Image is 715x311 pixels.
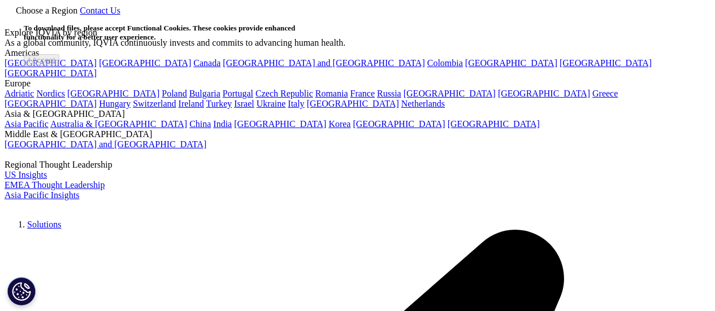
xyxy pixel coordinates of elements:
a: Korea [328,119,350,129]
a: Ukraine [257,99,286,108]
a: [GEOGRAPHIC_DATA] [404,89,496,98]
a: Asia Pacific Insights [5,190,79,200]
span: Choose a Region [16,6,77,15]
a: Portugal [223,89,253,98]
a: Greece [592,89,618,98]
div: Middle East & [GEOGRAPHIC_DATA] [5,129,710,139]
a: Poland [162,89,187,98]
a: [GEOGRAPHIC_DATA] [498,89,590,98]
a: [GEOGRAPHIC_DATA] [353,119,445,129]
a: Nordics [36,89,65,98]
a: [GEOGRAPHIC_DATA] [67,89,159,98]
div: Regional Thought Leadership [5,160,710,170]
a: [GEOGRAPHIC_DATA] and [GEOGRAPHIC_DATA] [223,58,424,68]
a: Ireland [179,99,204,108]
a: Turkey [206,99,232,108]
a: Italy [288,99,304,108]
a: [GEOGRAPHIC_DATA] [448,119,540,129]
a: Bulgaria [189,89,220,98]
a: [GEOGRAPHIC_DATA] [307,99,399,108]
a: Hungary [99,99,131,108]
a: [GEOGRAPHIC_DATA] and [GEOGRAPHIC_DATA] [5,139,206,149]
a: Contact Us [80,6,120,15]
a: [GEOGRAPHIC_DATA] [465,58,557,68]
a: France [350,89,375,98]
a: Netherlands [401,99,445,108]
div: Asia & [GEOGRAPHIC_DATA] [5,109,710,119]
a: [GEOGRAPHIC_DATA] [234,119,326,129]
a: [GEOGRAPHIC_DATA] [5,58,97,68]
a: Russia [377,89,401,98]
a: EMEA Thought Leadership [5,180,105,190]
button: Sütik beállítása [7,277,36,305]
a: India [213,119,232,129]
a: Colombia [427,58,463,68]
a: [GEOGRAPHIC_DATA] [5,68,97,78]
h5: To download files, please accept Functional Cookies. These cookies provide enhanced functionality... [24,24,298,42]
a: China [189,119,211,129]
div: Americas [5,48,710,58]
a: Romania [315,89,348,98]
a: [GEOGRAPHIC_DATA] [560,58,652,68]
a: Adriatic [5,89,34,98]
a: Israel [234,99,254,108]
a: Asia Pacific [5,119,49,129]
a: Czech Republic [255,89,313,98]
a: US Insights [5,170,47,179]
a: Switzerland [133,99,176,108]
div: Explore IQVIA by region [5,28,710,38]
a: Australia & [GEOGRAPHIC_DATA] [50,119,187,129]
input: I Accept [24,54,59,66]
div: As a global community, IQVIA continuously invests and commits to advancing human health. [5,38,710,48]
a: [GEOGRAPHIC_DATA] [5,99,97,108]
a: Solutions [27,220,61,229]
div: Europe [5,78,710,89]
